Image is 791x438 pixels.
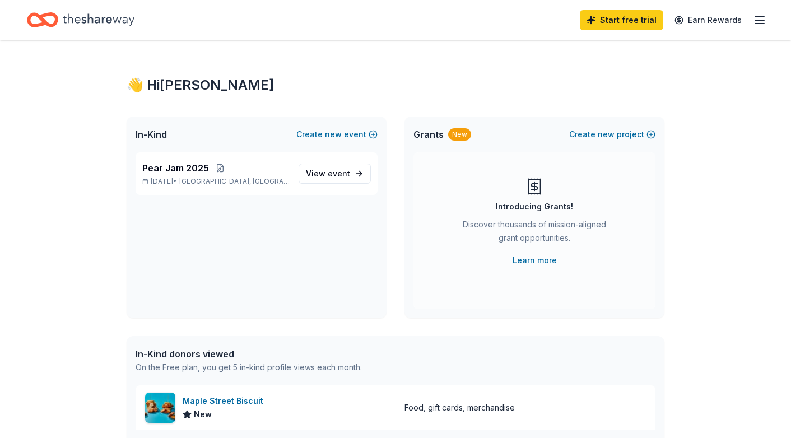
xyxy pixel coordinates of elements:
p: [DATE] • [142,177,290,186]
img: Image for Maple Street Biscuit [145,393,175,423]
a: Start free trial [580,10,663,30]
button: Createnewproject [569,128,655,141]
span: View [306,167,350,180]
span: new [598,128,615,141]
button: Createnewevent [296,128,378,141]
div: In-Kind donors viewed [136,347,362,361]
a: Earn Rewards [668,10,748,30]
span: [GEOGRAPHIC_DATA], [GEOGRAPHIC_DATA] [179,177,290,186]
div: Food, gift cards, merchandise [404,401,515,414]
div: 👋 Hi [PERSON_NAME] [127,76,664,94]
span: In-Kind [136,128,167,141]
span: New [194,408,212,421]
span: Pear Jam 2025 [142,161,209,175]
span: Grants [413,128,444,141]
a: Learn more [513,254,557,267]
div: Discover thousands of mission-aligned grant opportunities. [458,218,611,249]
a: Home [27,7,134,33]
div: New [448,128,471,141]
span: event [328,169,350,178]
div: On the Free plan, you get 5 in-kind profile views each month. [136,361,362,374]
div: Maple Street Biscuit [183,394,268,408]
div: Introducing Grants! [496,200,573,213]
span: new [325,128,342,141]
a: View event [299,164,371,184]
